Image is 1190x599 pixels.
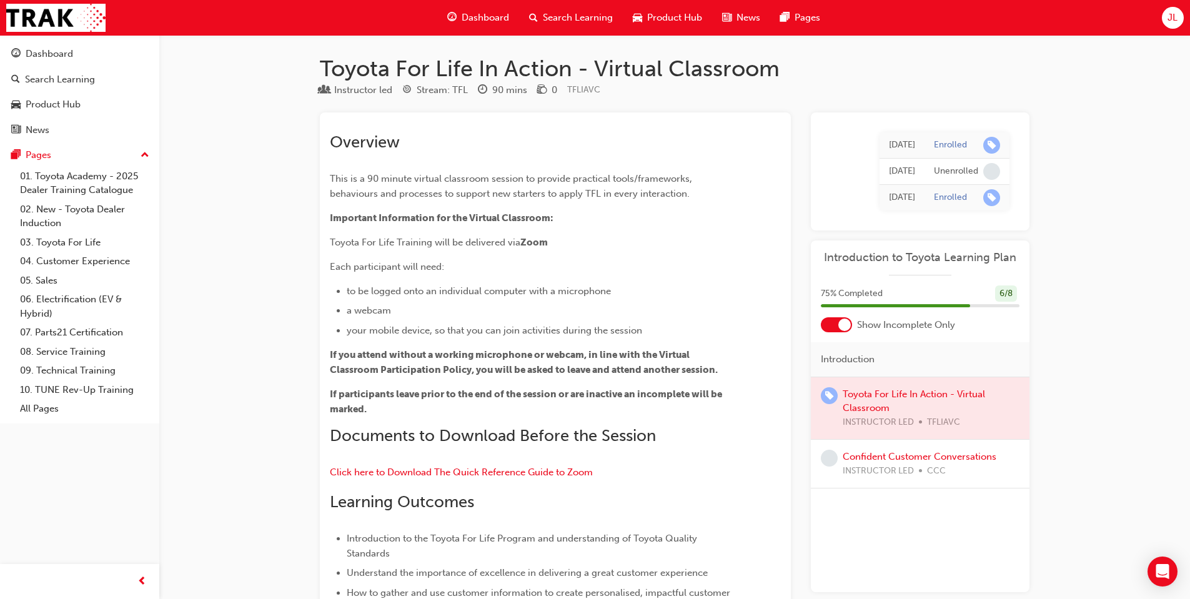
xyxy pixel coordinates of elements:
button: Pages [5,144,154,167]
div: Open Intercom Messenger [1148,557,1178,587]
span: news-icon [11,125,21,136]
span: Show Incomplete Only [857,318,955,332]
div: 6 / 8 [995,285,1017,302]
div: 0 [552,83,557,97]
div: Price [537,82,557,98]
span: Learning resource code [567,84,600,95]
a: 10. TUNE Rev-Up Training [15,380,154,400]
a: car-iconProduct Hub [623,5,712,31]
span: JL [1168,11,1178,25]
span: INSTRUCTOR LED [843,464,914,478]
span: If participants leave prior to the end of the session or are inactive an incomplete will be marked. [330,389,724,415]
div: 90 mins [492,83,527,97]
span: Understand the importance of excellence in delivering a great customer experience [347,567,708,578]
div: Type [320,82,392,98]
span: learningRecordVerb_NONE-icon [821,450,838,467]
span: search-icon [529,10,538,26]
a: 07. Parts21 Certification [15,323,154,342]
a: 06. Electrification (EV & Hybrid) [15,290,154,323]
span: This is a 90 minute virtual classroom session to provide practical tools/frameworks, behaviours a... [330,173,695,199]
div: Stream [402,82,468,98]
div: Thu Aug 07 2025 09:03:39 GMT+0800 (Australian Western Standard Time) [889,191,915,205]
span: guage-icon [447,10,457,26]
div: Stream: TFL [417,83,468,97]
a: 03. Toyota For Life [15,233,154,252]
a: 09. Technical Training [15,361,154,380]
a: All Pages [15,399,154,418]
a: Dashboard [5,42,154,66]
span: car-icon [11,99,21,111]
span: car-icon [633,10,642,26]
span: Important Information for the Virtual Classroom: [330,212,553,224]
span: pages-icon [11,150,21,161]
span: Introduction [821,352,875,367]
a: 08. Service Training [15,342,154,362]
div: News [26,123,49,137]
span: Documents to Download Before the Session [330,426,656,445]
div: Dashboard [26,47,73,61]
span: learningRecordVerb_ENROLL-icon [821,387,838,404]
div: Pages [26,148,51,162]
span: guage-icon [11,49,21,60]
span: money-icon [537,85,547,96]
div: Enrolled [934,139,967,151]
div: Search Learning [25,72,95,87]
span: Each participant will need: [330,261,444,272]
a: 02. New - Toyota Dealer Induction [15,200,154,233]
button: JL [1162,7,1184,29]
a: Product Hub [5,93,154,116]
span: learningRecordVerb_ENROLL-icon [983,137,1000,154]
a: Search Learning [5,68,154,91]
div: Unenrolled [934,166,978,177]
span: learningRecordVerb_ENROLL-icon [983,189,1000,206]
button: DashboardSearch LearningProduct HubNews [5,40,154,144]
span: pages-icon [780,10,790,26]
div: Thu Aug 07 2025 09:03:46 GMT+0800 (Australian Western Standard Time) [889,164,915,179]
a: 05. Sales [15,271,154,290]
span: News [736,11,760,25]
span: Pages [795,11,820,25]
div: Duration [478,82,527,98]
span: If you attend without a working microphone or webcam, in line with the Virtual Classroom Particip... [330,349,718,375]
a: search-iconSearch Learning [519,5,623,31]
span: 75 % Completed [821,287,883,301]
a: news-iconNews [712,5,770,31]
span: prev-icon [137,574,147,590]
span: Overview [330,132,400,152]
div: Thu Aug 07 2025 09:04:42 GMT+0800 (Australian Western Standard Time) [889,138,915,152]
span: learningRecordVerb_NONE-icon [983,163,1000,180]
div: Enrolled [934,192,967,204]
span: Learning Outcomes [330,492,474,512]
a: pages-iconPages [770,5,830,31]
img: Trak [6,4,106,32]
h1: Toyota For Life In Action - Virtual Classroom [320,55,1029,82]
span: Introduction to the Toyota For Life Program and understanding of Toyota Quality Standards [347,533,700,559]
span: search-icon [11,74,20,86]
a: 01. Toyota Academy - 2025 Dealer Training Catalogue [15,167,154,200]
span: clock-icon [478,85,487,96]
a: News [5,119,154,142]
div: Product Hub [26,97,81,112]
span: Toyota For Life Training will be delivered via [330,237,520,248]
span: target-icon [402,85,412,96]
a: guage-iconDashboard [437,5,519,31]
span: CCC [927,464,946,478]
span: learningResourceType_INSTRUCTOR_LED-icon [320,85,329,96]
span: your mobile device, so that you can join activities during the session [347,325,642,336]
span: Zoom [520,237,548,248]
span: up-icon [141,147,149,164]
a: Click here to Download The Quick Reference Guide to Zoom [330,467,593,478]
a: Confident Customer Conversations [843,451,996,462]
span: news-icon [722,10,731,26]
span: Product Hub [647,11,702,25]
a: 04. Customer Experience [15,252,154,271]
span: Dashboard [462,11,509,25]
div: Instructor led [334,83,392,97]
a: Introduction to Toyota Learning Plan [821,250,1019,265]
span: to be logged onto an individual computer with a microphone [347,285,611,297]
span: a webcam [347,305,391,316]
